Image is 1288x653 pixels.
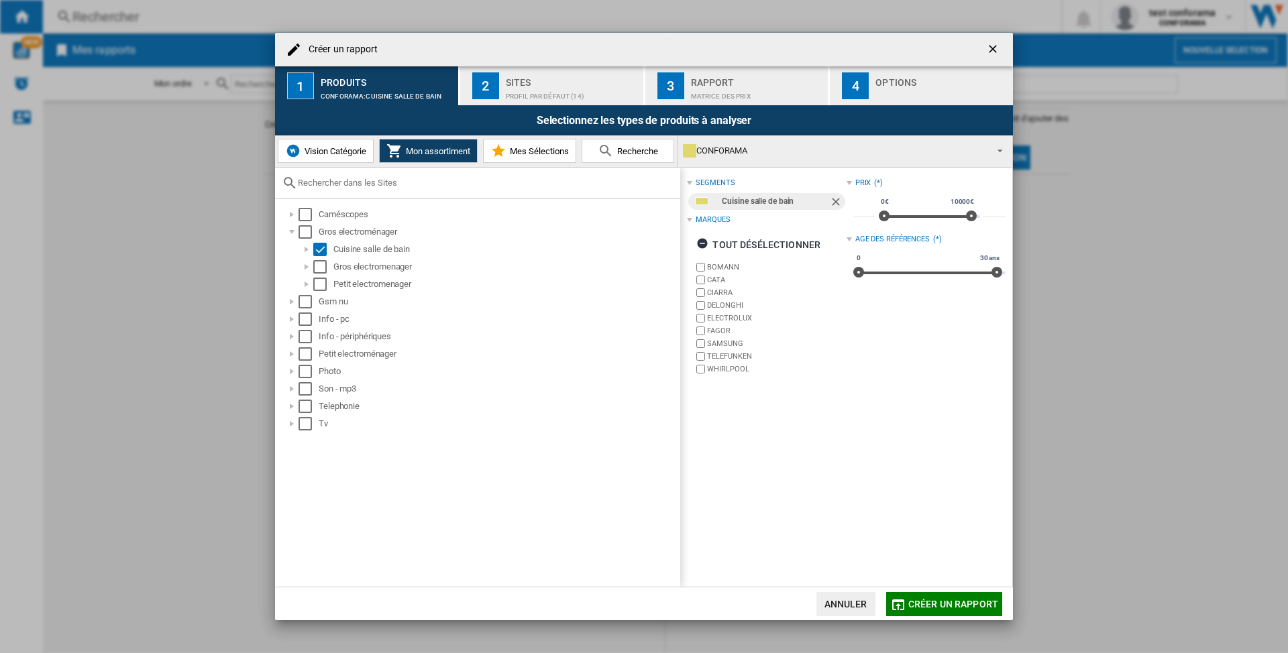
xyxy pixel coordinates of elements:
div: 1 [287,72,314,99]
md-checkbox: Select [299,382,319,396]
div: Gros electromenager [333,260,678,274]
label: WHIRLPOOL [707,364,846,374]
input: brand.name [696,365,705,373]
md-checkbox: Select [299,347,319,361]
md-checkbox: Select [299,225,319,239]
div: CONFORAMA [683,141,985,160]
div: Profil par défaut (14) [506,86,638,100]
label: CATA [707,275,846,285]
md-checkbox: Select [299,365,319,378]
div: Cuisine salle de bain [333,243,678,256]
label: ELECTROLUX [707,313,846,323]
label: SAMSUNG [707,339,846,349]
div: Petit electromenager [333,278,678,291]
span: 0€ [879,196,891,207]
md-checkbox: Select [299,208,319,221]
button: 2 Sites Profil par défaut (14) [460,66,645,105]
span: 0 [855,253,863,263]
button: 4 Options [830,66,1013,105]
button: Annuler [816,592,875,616]
div: Matrice des prix [691,86,823,100]
div: Prix [855,178,871,188]
div: Telephonie [319,400,678,413]
img: wiser-icon-blue.png [285,143,301,159]
div: CONFORAMA:Cuisine salle de bain [321,86,453,100]
button: Recherche [582,139,674,163]
div: Marques [696,215,730,225]
input: brand.name [696,326,705,335]
button: getI18NText('BUTTONS.CLOSE_DIALOG') [981,36,1008,63]
md-checkbox: Select [313,278,333,291]
span: Vision Catégorie [301,146,366,156]
div: Produits [321,72,453,86]
div: Gsm nu [319,295,678,308]
md-checkbox: Select [299,417,319,430]
input: brand.name [696,352,705,361]
input: brand.name [696,263,705,272]
span: 10000€ [949,196,976,207]
input: brand.name [696,288,705,297]
md-checkbox: Select [299,400,319,413]
input: brand.name [696,276,705,284]
div: Info - pc [319,312,678,326]
md-checkbox: Select [299,312,319,326]
span: Mes Sélections [506,146,569,156]
label: TELEFUNKEN [707,351,846,361]
div: segments [696,178,735,188]
span: Mon assortiment [402,146,470,156]
div: Sites [506,72,638,86]
div: Petit electroménager [319,347,678,361]
ng-md-icon: Retirer [829,195,845,211]
button: Vision Catégorie [278,139,374,163]
div: Options [875,72,1008,86]
button: tout désélectionner [692,233,824,257]
input: brand.name [696,314,705,322]
div: Rapport [691,72,823,86]
md-checkbox: Select [299,295,319,308]
div: Selectionnez les types de produits à analyser [275,105,1013,135]
md-checkbox: Select [313,243,333,256]
span: Recherche [614,146,658,156]
div: 4 [842,72,869,99]
div: 3 [657,72,684,99]
div: Age des références [855,234,930,245]
input: brand.name [696,301,705,310]
input: Rechercher dans les Sites [298,178,674,188]
md-checkbox: Select [299,330,319,343]
label: BOMANN [707,262,846,272]
div: Tv [319,417,678,430]
button: 1 Produits CONFORAMA:Cuisine salle de bain [275,66,460,105]
input: brand.name [696,339,705,348]
div: 2 [472,72,499,99]
label: FAGOR [707,326,846,336]
div: tout désélectionner [696,233,820,257]
div: Son - mp3 [319,382,678,396]
div: Gros electroménager [319,225,678,239]
div: Caméscopes [319,208,678,221]
div: Info - périphériques [319,330,678,343]
button: Mes Sélections [483,139,576,163]
ng-md-icon: getI18NText('BUTTONS.CLOSE_DIALOG') [986,42,1002,58]
h4: Créer un rapport [302,43,378,56]
button: Créer un rapport [886,592,1002,616]
div: Photo [319,365,678,378]
label: CIARRA [707,288,846,298]
md-checkbox: Select [313,260,333,274]
span: 30 ans [978,253,1002,263]
span: Créer un rapport [908,599,998,609]
button: 3 Rapport Matrice des prix [645,66,830,105]
label: DELONGHI [707,300,846,310]
button: Mon assortiment [379,139,478,163]
div: Cuisine salle de bain [722,193,828,210]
